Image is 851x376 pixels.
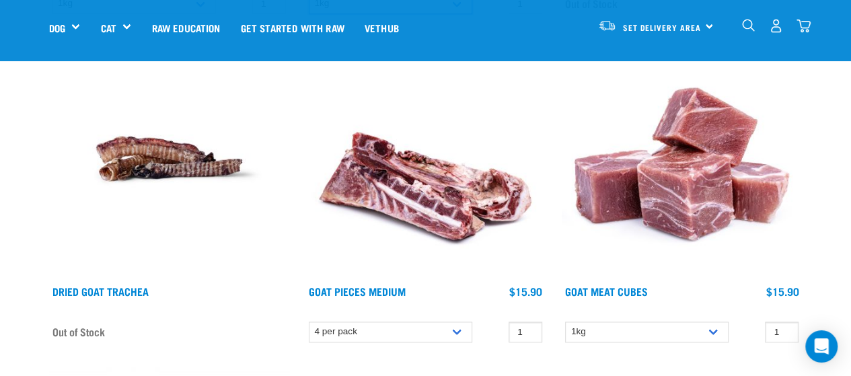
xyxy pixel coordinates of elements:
[355,1,409,54] a: Vethub
[49,38,289,278] img: Raw Essentials Goat Trachea
[509,285,542,297] div: $15.90
[52,288,149,294] a: Dried Goat Trachea
[598,20,616,32] img: van-moving.png
[305,38,546,278] img: 1197 Goat Pieces Medium 01
[769,19,783,33] img: user.png
[509,322,542,342] input: 1
[742,19,755,32] img: home-icon-1@2x.png
[797,19,811,33] img: home-icon@2x.png
[309,288,406,294] a: Goat Pieces Medium
[52,322,105,342] span: Out of Stock
[49,20,65,36] a: Dog
[765,322,799,342] input: 1
[565,288,648,294] a: Goat Meat Cubes
[100,20,116,36] a: Cat
[562,38,802,278] img: 1184 Wild Goat Meat Cubes Boneless 01
[231,1,355,54] a: Get started with Raw
[623,25,701,30] span: Set Delivery Area
[141,1,230,54] a: Raw Education
[805,330,838,363] div: Open Intercom Messenger
[766,285,799,297] div: $15.90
